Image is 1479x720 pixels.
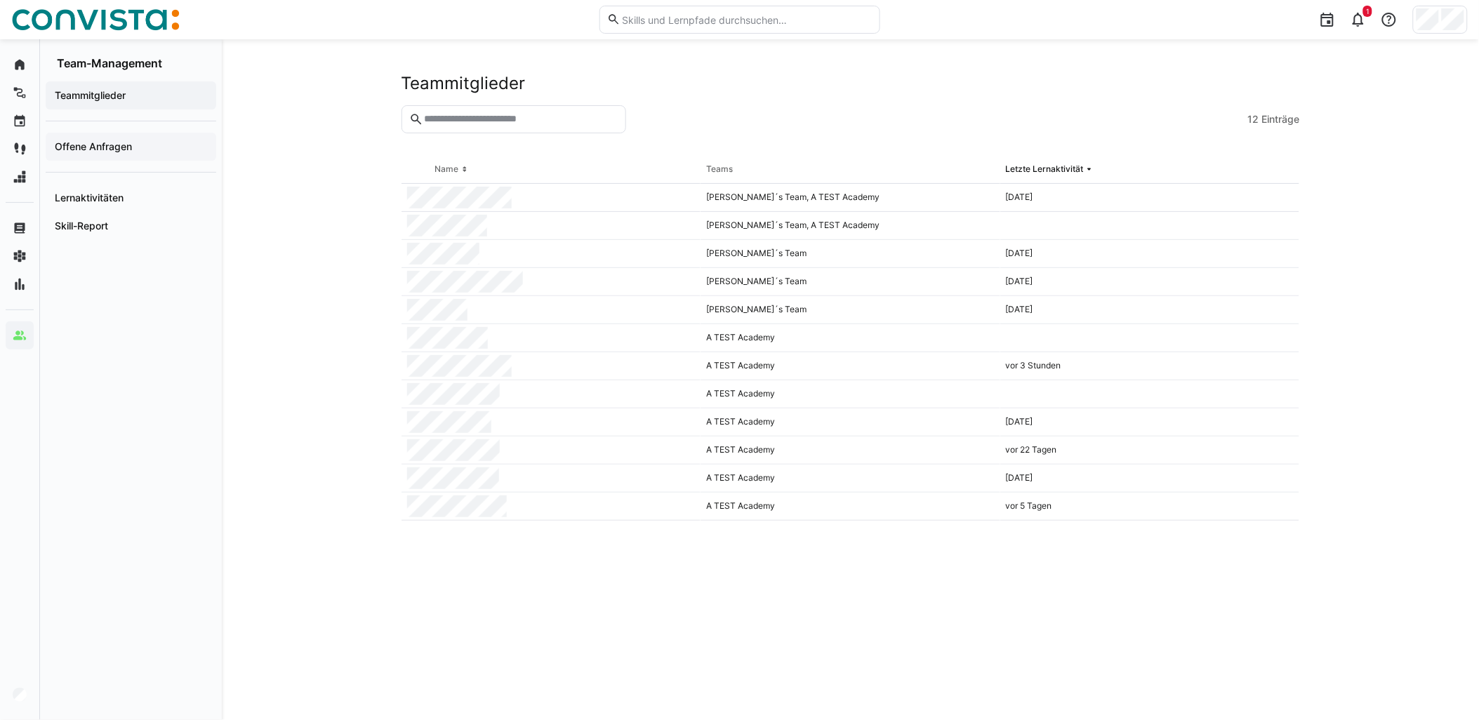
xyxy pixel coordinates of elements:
h2: Teammitglieder [402,73,526,94]
span: Einträge [1262,112,1300,126]
span: 12 [1248,112,1259,126]
div: [PERSON_NAME]´s Team, A TEST Academy [701,212,1000,240]
div: [PERSON_NAME]´s Team, A TEST Academy [701,184,1000,212]
div: Letzte Lernaktivität [1006,164,1084,175]
span: vor 22 Tagen [1006,444,1057,455]
div: A TEST Academy [701,324,1000,352]
div: A TEST Academy [701,380,1000,408]
span: [DATE] [1006,304,1033,314]
div: A TEST Academy [701,493,1000,521]
div: Teams [706,164,733,175]
span: [DATE] [1006,248,1033,258]
div: A TEST Academy [701,465,1000,493]
div: [PERSON_NAME]´s Team [701,268,1000,296]
div: A TEST Academy [701,408,1000,436]
span: [DATE] [1006,276,1033,286]
div: Name [435,164,459,175]
span: [DATE] [1006,416,1033,427]
input: Skills und Lernpfade durchsuchen… [621,13,872,26]
span: vor 3 Stunden [1006,360,1061,371]
div: A TEST Academy [701,436,1000,465]
span: vor 5 Tagen [1006,500,1052,511]
span: [DATE] [1006,192,1033,202]
div: A TEST Academy [701,352,1000,380]
div: [PERSON_NAME]´s Team [701,240,1000,268]
span: 1 [1366,7,1369,15]
span: [DATE] [1006,472,1033,483]
div: [PERSON_NAME]´s Team [701,296,1000,324]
